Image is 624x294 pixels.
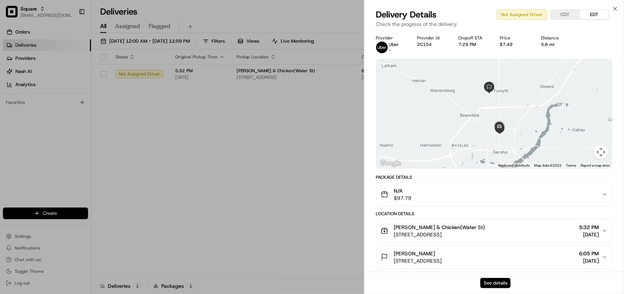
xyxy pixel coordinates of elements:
span: [DATE] [579,257,599,264]
div: Location Details [376,211,612,217]
button: [PERSON_NAME] & Chicken(Water St)[STREET_ADDRESS]5:32 PM[DATE] [377,219,612,243]
img: Google [378,159,402,168]
a: Report a map error [580,163,610,167]
button: Keyboard shortcuts [498,163,530,168]
div: 7:29 PM [459,42,488,47]
span: Knowledge Base [15,106,56,113]
span: $97.79 [394,194,412,202]
span: API Documentation [69,106,117,113]
p: Welcome 👋 [7,29,133,41]
span: 6:05 PM [579,250,599,257]
div: Start new chat [25,70,120,77]
span: Map data ©2025 [534,163,561,167]
button: See details [480,278,511,288]
button: [PERSON_NAME][STREET_ADDRESS]6:05 PM[DATE] [377,245,612,269]
span: [DATE] [579,231,599,238]
button: EDT [580,10,609,19]
span: Uber [389,42,399,47]
span: [PERSON_NAME] [394,250,435,257]
div: 💻 [62,107,68,112]
div: Provider Id [417,35,447,41]
a: Terms (opens in new tab) [566,163,576,167]
span: Delivery Details [376,9,437,20]
img: uber-new-logo.jpeg [376,42,388,53]
div: Package Details [376,174,612,180]
span: Pylon [73,124,88,129]
div: Dropoff ETA [459,35,488,41]
button: Start new chat [124,72,133,81]
span: [STREET_ADDRESS] [394,231,485,238]
input: Clear [19,47,121,55]
span: - [389,47,392,53]
div: Provider [376,35,406,41]
span: [STREET_ADDRESS] [394,257,442,264]
span: [PERSON_NAME] & Chicken(Water St) [394,224,485,231]
img: 1736555255976-a54dd68f-1ca7-489b-9aae-adbdc363a1c4 [7,70,20,83]
a: 📗Knowledge Base [4,103,59,116]
div: 5.6 mi [541,42,571,47]
p: Check the progress of the delivery. [376,20,612,28]
div: $7.49 [500,42,530,47]
button: Map camera controls [594,145,608,159]
a: Open this area in Google Maps (opens a new window) [378,159,402,168]
button: CDT [551,10,580,19]
div: We're available if you need us! [25,77,92,83]
a: Powered byPylon [52,123,88,129]
button: 2C154 [417,42,432,47]
img: Nash [7,7,22,22]
button: N/A$97.79 [377,183,612,206]
div: Distance [541,35,571,41]
div: 📗 [7,107,13,112]
div: Price [500,35,530,41]
span: 5:32 PM [579,224,599,231]
span: N/A [394,187,412,194]
a: 💻API Documentation [59,103,120,116]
